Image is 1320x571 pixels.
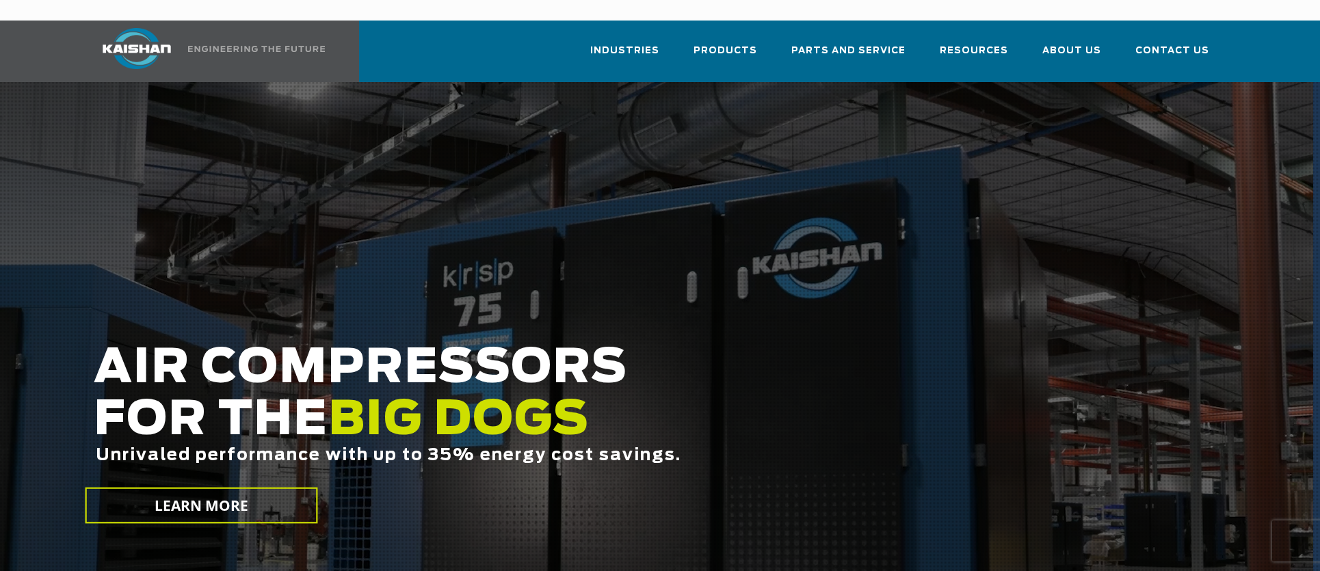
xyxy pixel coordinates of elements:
span: Parts and Service [791,43,906,59]
a: Industries [590,33,659,79]
a: LEARN MORE [85,488,318,524]
a: Products [694,33,757,79]
a: Contact Us [1135,33,1209,79]
span: BIG DOGS [328,397,590,444]
span: LEARN MORE [155,496,249,516]
span: About Us [1042,43,1101,59]
img: Engineering the future [188,46,325,52]
a: Kaishan USA [85,21,328,82]
a: About Us [1042,33,1101,79]
h2: AIR COMPRESSORS FOR THE [94,343,1035,507]
img: kaishan logo [85,28,188,69]
a: Resources [940,33,1008,79]
span: Resources [940,43,1008,59]
span: Products [694,43,757,59]
span: Unrivaled performance with up to 35% energy cost savings. [96,447,681,464]
a: Parts and Service [791,33,906,79]
span: Industries [590,43,659,59]
span: Contact Us [1135,43,1209,59]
